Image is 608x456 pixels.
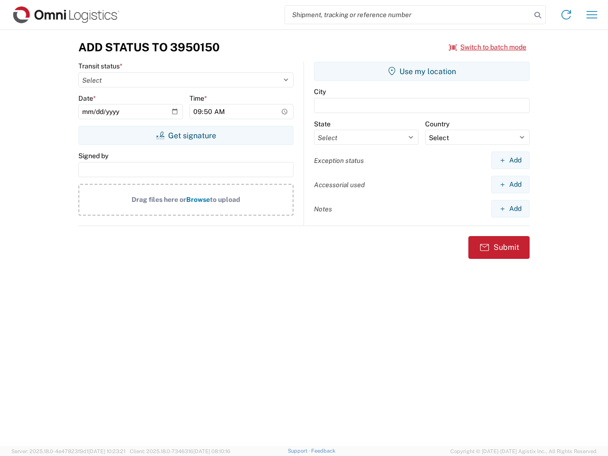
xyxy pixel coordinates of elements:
[11,448,125,454] span: Server: 2025.18.0-4e47823f9d1
[491,176,530,193] button: Add
[132,196,186,203] span: Drag files here or
[285,6,531,24] input: Shipment, tracking or reference number
[88,448,125,454] span: [DATE] 10:23:21
[314,180,365,189] label: Accessorial used
[210,196,240,203] span: to upload
[288,448,312,454] a: Support
[425,120,449,128] label: Country
[311,448,335,454] a: Feedback
[186,196,210,203] span: Browse
[78,62,123,70] label: Transit status
[314,120,331,128] label: State
[491,152,530,169] button: Add
[314,87,326,96] label: City
[491,200,530,218] button: Add
[314,156,364,165] label: Exception status
[78,152,108,160] label: Signed by
[468,236,530,259] button: Submit
[450,447,597,456] span: Copyright © [DATE]-[DATE] Agistix Inc., All Rights Reserved
[449,39,526,55] button: Switch to batch mode
[78,94,96,103] label: Date
[130,448,230,454] span: Client: 2025.18.0-7346316
[314,205,332,213] label: Notes
[190,94,207,103] label: Time
[193,448,230,454] span: [DATE] 08:10:16
[78,40,219,54] h3: Add Status to 3950150
[314,62,530,81] button: Use my location
[78,126,294,145] button: Get signature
